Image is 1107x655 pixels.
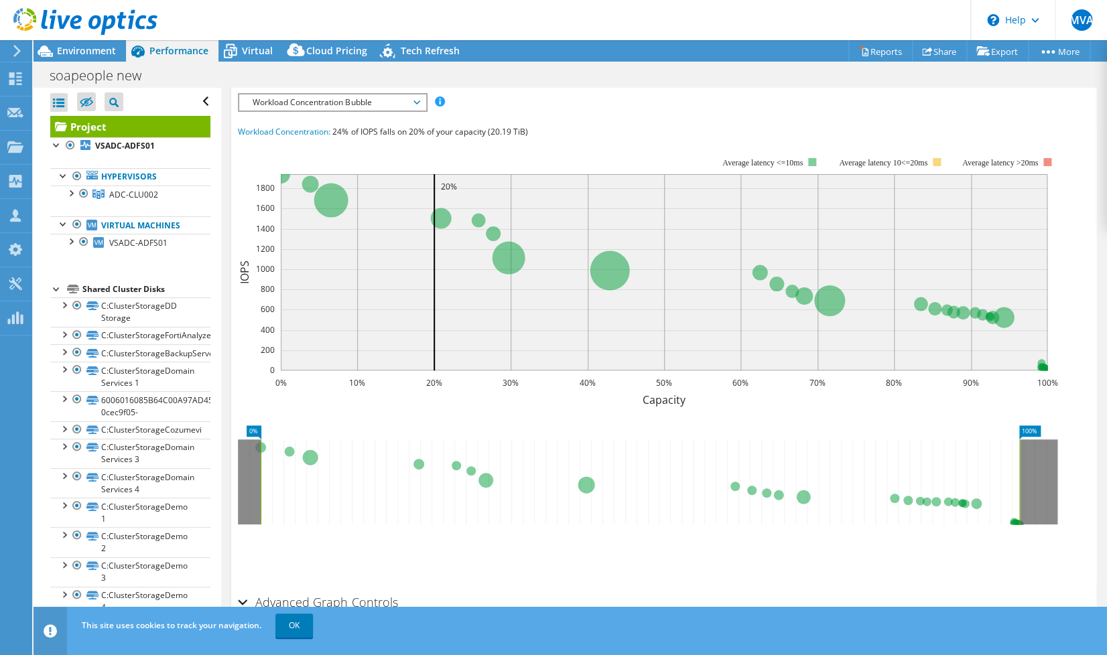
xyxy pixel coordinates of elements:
[349,377,365,388] text: 10%
[149,44,208,57] span: Performance
[656,377,672,388] text: 50%
[50,362,210,391] a: C:ClusterStorageDomain Services 1
[912,41,967,62] a: Share
[256,263,275,275] text: 1000
[1037,377,1058,388] text: 100%
[50,391,210,421] a: 6006016085B64C00A97AD45C5DCEDAD0-0cec9f05-
[82,281,210,297] div: Shared Cluster Disks
[722,158,803,167] tspan: Average latency <=10ms
[95,140,155,151] b: VSADC-ADFS01
[839,158,927,167] tspan: Average latency 10<=20ms
[261,344,275,356] text: 200
[1071,9,1092,31] span: MVA
[886,377,902,388] text: 80%
[50,439,210,468] a: C:ClusterStorageDomain Services 3
[50,557,210,587] a: C:ClusterStorageDemo 3
[50,421,210,439] a: C:ClusterStorageCozumevi
[332,126,527,137] span: 24% of IOPS falls on 20% of your capacity (20.19 TiB)
[50,587,210,616] a: C:ClusterStorageDemo 4
[580,377,596,388] text: 40%
[732,377,748,388] text: 60%
[261,324,275,336] text: 400
[987,14,999,26] svg: \n
[966,41,1029,62] a: Export
[238,589,397,615] h2: Advanced Graph Controls
[50,297,210,327] a: C:ClusterStorageDD Storage
[306,44,367,57] span: Cloud Pricing
[82,620,261,631] span: This site uses cookies to track your navigation.
[503,377,519,388] text: 30%
[256,182,275,194] text: 1800
[50,234,210,251] a: VSADC-ADFS01
[50,216,210,234] a: Virtual Machines
[275,613,313,638] a: OK
[256,243,275,254] text: 1200
[1028,41,1090,62] a: More
[50,186,210,203] a: ADC-CLU002
[237,261,252,284] text: IOPS
[109,237,168,248] span: VSADC-ADFS01
[50,168,210,186] a: Hypervisors
[848,41,913,62] a: Reports
[809,377,826,388] text: 70%
[270,364,275,376] text: 0
[643,392,686,407] text: Capacity
[261,283,275,295] text: 800
[50,137,210,155] a: VSADC-ADFS01
[401,44,460,57] span: Tech Refresh
[57,44,116,57] span: Environment
[50,468,210,498] a: C:ClusterStorageDomain Services 4
[441,181,457,192] text: 20%
[256,202,275,214] text: 1600
[50,327,210,344] a: C:ClusterStorageFortiAnalyzer
[962,158,1038,167] text: Average latency >20ms
[109,189,158,200] span: ADC-CLU002
[275,377,287,388] text: 0%
[50,344,210,362] a: C:ClusterStorageBackupServer
[426,377,442,388] text: 20%
[963,377,979,388] text: 90%
[50,498,210,527] a: C:ClusterStorageDemo 1
[261,303,275,315] text: 600
[44,68,162,83] h1: soapeople new
[50,116,210,137] a: Project
[246,94,418,111] span: Workload Concentration Bubble
[50,527,210,557] a: C:ClusterStorageDemo 2
[256,223,275,234] text: 1400
[242,44,273,57] span: Virtual
[238,126,330,137] span: Workload Concentration:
